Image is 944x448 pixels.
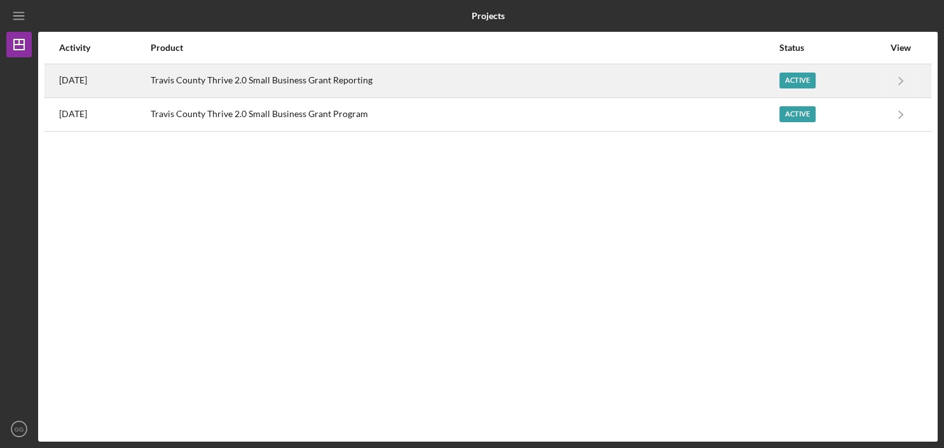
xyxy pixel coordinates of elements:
[151,43,778,53] div: Product
[151,65,778,97] div: Travis County Thrive 2.0 Small Business Grant Reporting
[779,106,816,122] div: Active
[151,99,778,130] div: Travis County Thrive 2.0 Small Business Grant Program
[59,75,87,85] time: 2025-08-04 21:38
[779,43,884,53] div: Status
[779,73,816,88] div: Active
[885,43,917,53] div: View
[15,426,24,433] text: GG
[59,109,87,119] time: 2024-04-23 16:54
[59,43,149,53] div: Activity
[472,11,505,21] b: Projects
[6,416,32,442] button: GG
